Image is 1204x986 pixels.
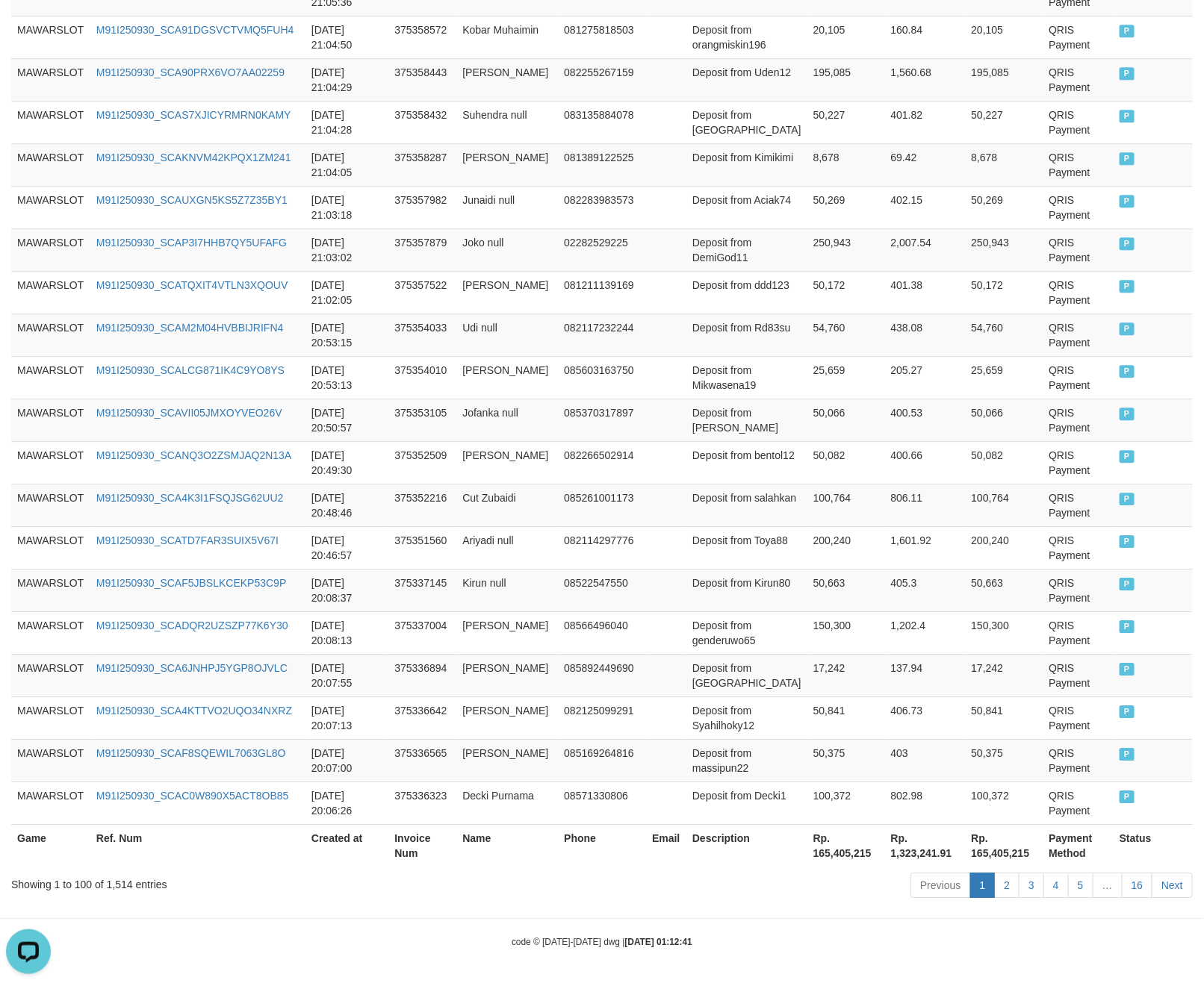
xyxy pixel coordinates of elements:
[558,739,646,781] td: 085169264816
[965,441,1043,484] td: 50,082
[558,654,646,696] td: 085892449690
[885,271,966,313] td: 401.38
[558,611,646,654] td: 08566496040
[885,569,966,611] td: 405.3
[965,271,1043,313] td: 50,172
[686,441,807,484] td: Deposit from bentol12
[1114,824,1193,867] th: Status
[456,101,558,143] td: Suhendra null
[305,313,388,356] td: [DATE] 20:53:15
[388,313,456,356] td: 375354033
[456,228,558,271] td: Joko null
[885,441,966,484] td: 400.66
[11,611,90,654] td: MAWARSLOT
[1120,790,1135,803] span: PAID
[305,356,388,399] td: [DATE] 20:53:13
[388,143,456,186] td: 375358287
[686,526,807,569] td: Deposit from Toya88
[96,152,291,163] a: M91I250930_SCAKNVM42KPQX1ZM241
[885,611,966,654] td: 1,202.4
[388,654,456,696] td: 375336894
[807,143,885,186] td: 8,678
[1043,441,1114,484] td: QRIS Payment
[1120,195,1135,208] span: PAID
[305,16,388,58] td: [DATE] 21:04:50
[388,16,456,58] td: 375358572
[456,186,558,228] td: Junaidi null
[388,399,456,441] td: 375353105
[1043,611,1114,654] td: QRIS Payment
[885,313,966,356] td: 438.08
[686,781,807,824] td: Deposit from Decki1
[456,739,558,781] td: [PERSON_NAME]
[305,441,388,484] td: [DATE] 20:49:30
[11,654,90,696] td: MAWARSLOT
[807,186,885,228] td: 50,269
[1120,110,1135,122] span: PAID
[305,186,388,228] td: [DATE] 21:03:18
[388,569,456,611] td: 375337145
[96,620,288,631] a: M91I250930_SCADQR2UZSZP77K6Y30
[686,696,807,739] td: Deposit from Syahilhoky12
[305,271,388,313] td: [DATE] 21:02:05
[305,739,388,781] td: [DATE] 20:07:00
[1043,654,1114,696] td: QRIS Payment
[1043,58,1114,101] td: QRIS Payment
[388,824,456,867] th: Invoice Num
[558,271,646,313] td: 081211139169
[456,781,558,824] td: Decki Purnama
[456,611,558,654] td: [PERSON_NAME]
[1043,739,1114,781] td: QRIS Payment
[305,824,388,867] th: Created at
[1043,186,1114,228] td: QRIS Payment
[686,739,807,781] td: Deposit from massipun22
[1093,873,1123,898] a: …
[558,526,646,569] td: 082114297776
[686,399,807,441] td: Deposit from [PERSON_NAME]
[1043,484,1114,526] td: QRIS Payment
[11,101,90,143] td: MAWARSLOT
[96,237,287,249] a: M91I250930_SCAP3I7HHB7QY5UFAFG
[965,824,1043,867] th: Rp. 165,405,215
[1120,748,1135,761] span: PAID
[965,696,1043,739] td: 50,841
[807,101,885,143] td: 50,227
[456,271,558,313] td: [PERSON_NAME]
[96,322,284,334] a: M91I250930_SCAM2M04HVBBIJRIFN4
[558,356,646,399] td: 085603163750
[558,484,646,526] td: 085261001173
[456,654,558,696] td: [PERSON_NAME]
[456,526,558,569] td: Ariyadi null
[456,143,558,186] td: [PERSON_NAME]
[1043,569,1114,611] td: QRIS Payment
[1043,526,1114,569] td: QRIS Payment
[1068,873,1093,898] a: 5
[686,143,807,186] td: Deposit from Kimikimi
[512,937,692,947] small: code © [DATE]-[DATE] dwg |
[885,186,966,228] td: 402.15
[686,228,807,271] td: Deposit from DemiGod11
[90,824,305,867] th: Ref. Num
[558,569,646,611] td: 08522547550
[1120,620,1135,633] span: PAID
[1120,450,1135,463] span: PAID
[456,696,558,739] td: [PERSON_NAME]
[96,492,284,504] a: M91I250930_SCA4K3I1FSQJSG62UU2
[686,654,807,696] td: Deposit from [GEOGRAPHIC_DATA]
[885,16,966,58] td: 160.84
[558,399,646,441] td: 085370317897
[1043,873,1069,898] a: 4
[807,696,885,739] td: 50,841
[686,101,807,143] td: Deposit from [GEOGRAPHIC_DATA]
[965,611,1043,654] td: 150,300
[885,101,966,143] td: 401.82
[807,228,885,271] td: 250,943
[965,16,1043,58] td: 20,105
[885,654,966,696] td: 137.94
[625,937,692,947] strong: [DATE] 01:12:41
[456,313,558,356] td: Udi null
[1152,873,1193,898] a: Next
[11,441,90,484] td: MAWARSLOT
[305,58,388,101] td: [DATE] 21:04:29
[305,228,388,271] td: [DATE] 21:03:02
